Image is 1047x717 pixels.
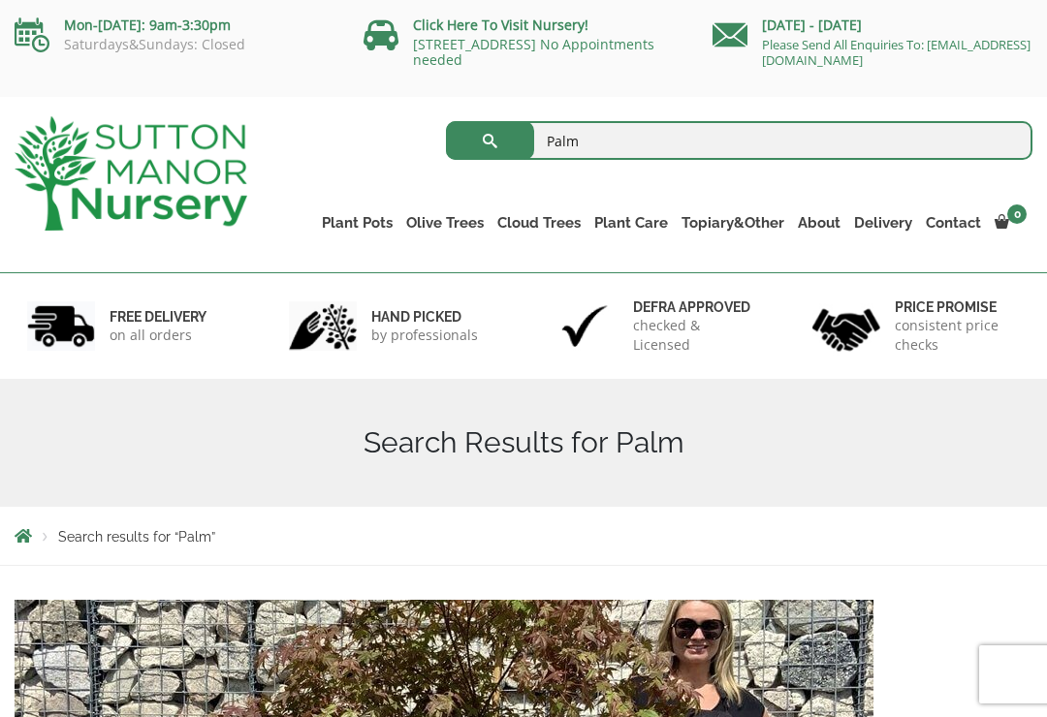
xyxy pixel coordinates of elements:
img: 1.jpg [27,301,95,351]
a: Click Here To Visit Nursery! [413,16,588,34]
a: [STREET_ADDRESS] No Appointments needed [413,35,654,69]
p: by professionals [371,326,478,345]
h6: hand picked [371,308,478,326]
p: checked & Licensed [633,316,758,355]
a: Contact [919,209,988,236]
p: Saturdays&Sundays: Closed [15,37,334,52]
h6: Price promise [895,298,1020,316]
p: on all orders [110,326,206,345]
span: 0 [1007,204,1027,224]
a: About [791,209,847,236]
a: 0 [988,209,1032,236]
p: consistent price checks [895,316,1020,355]
img: 4.jpg [812,296,880,356]
p: [DATE] - [DATE] [713,14,1032,37]
h6: Defra approved [633,298,758,316]
a: Olive Trees [399,209,491,236]
img: 3.jpg [551,301,619,351]
img: 2.jpg [289,301,357,351]
p: Mon-[DATE]: 9am-3:30pm [15,14,334,37]
a: Plant Care [587,209,675,236]
span: Search results for “Palm” [58,529,215,545]
nav: Breadcrumbs [15,528,1032,544]
input: Search... [446,121,1032,160]
a: Delivery [847,209,919,236]
a: Please Send All Enquiries To: [EMAIL_ADDRESS][DOMAIN_NAME] [762,36,1031,69]
h6: FREE DELIVERY [110,308,206,326]
a: Cloud Trees [491,209,587,236]
img: logo [15,116,247,231]
h1: Search Results for Palm [15,425,1032,460]
a: Topiary&Other [675,209,791,236]
a: Plant Pots [315,209,399,236]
